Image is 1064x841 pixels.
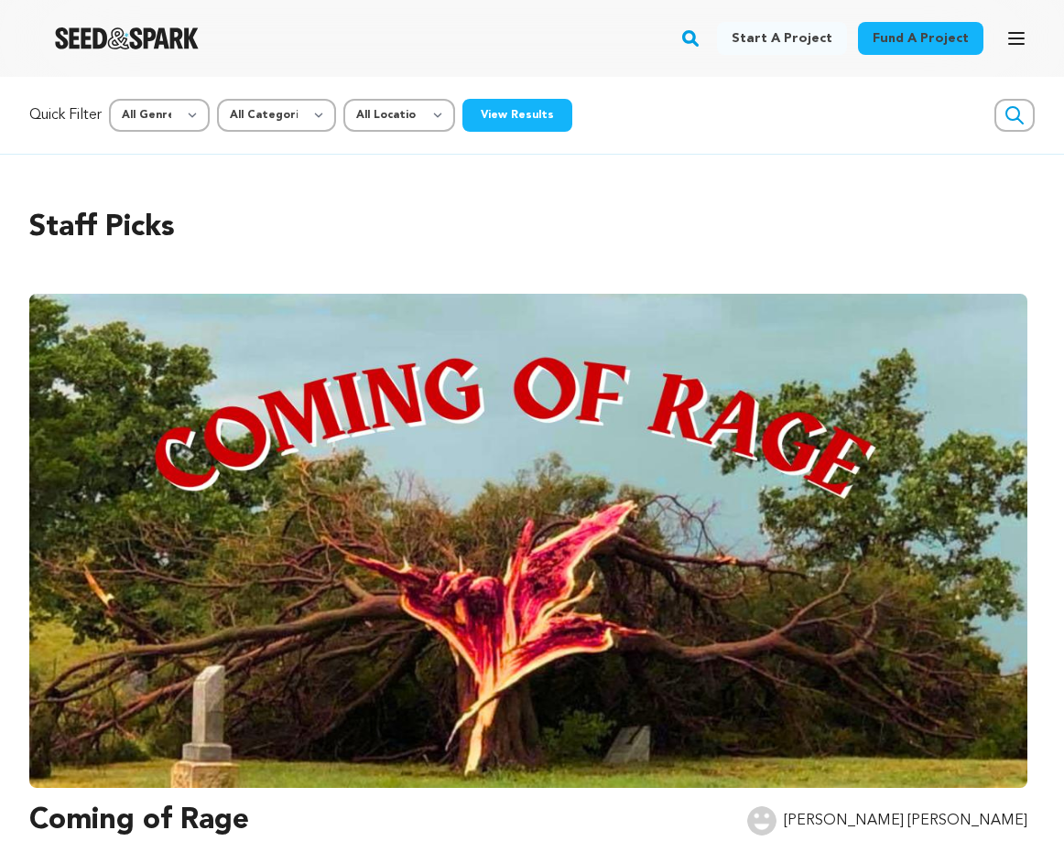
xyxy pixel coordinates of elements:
img: Coming of Rage image [29,294,1027,788]
img: user.png [747,806,776,836]
img: Seed&Spark Logo Dark Mode [55,27,199,49]
p: Quick Filter [29,104,102,126]
h2: Staff Picks [29,206,1035,250]
a: Fund a project [858,22,983,55]
a: Seed&Spark Homepage [55,27,199,49]
a: Start a project [717,22,847,55]
p: [PERSON_NAME] [PERSON_NAME] [784,810,1027,832]
button: View Results [462,99,572,132]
